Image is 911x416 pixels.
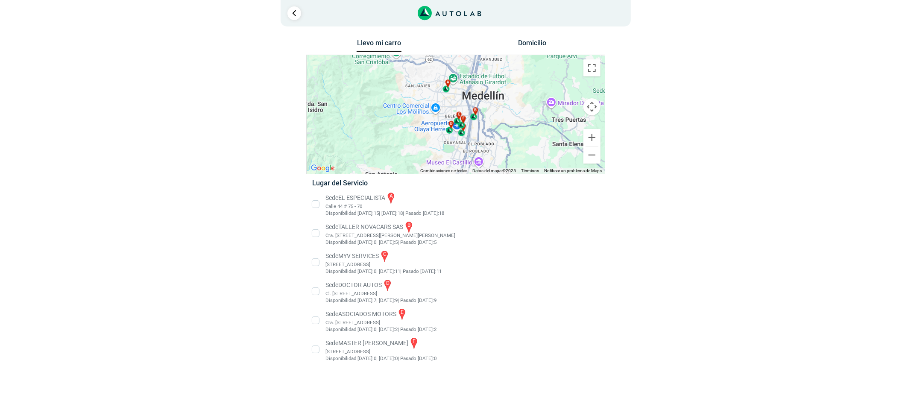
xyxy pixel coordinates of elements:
button: Cambiar a la vista en pantalla completa [583,59,600,76]
button: Controles de visualización del mapa [583,98,600,115]
a: Ir al paso anterior [287,6,301,20]
button: Combinaciones de teclas [421,168,468,174]
span: f [462,116,464,122]
button: Reducir [583,146,600,164]
a: Términos (se abre en una nueva pestaña) [521,168,539,173]
a: Link al sitio de autolab [418,9,481,17]
span: c [462,123,464,129]
img: Google [309,163,337,174]
a: Abre esta zona en Google Maps (se abre en una nueva ventana) [309,163,337,174]
h5: Lugar del Servicio [312,179,599,187]
button: Llevo mi carro [357,39,401,52]
span: Datos del mapa ©2025 [473,168,516,173]
button: Ampliar [583,129,600,146]
span: a [446,79,449,85]
span: b [474,107,477,113]
button: Domicilio [510,39,554,51]
a: Notificar un problema de Maps [545,168,602,173]
span: e [458,111,460,117]
span: d [450,121,452,127]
